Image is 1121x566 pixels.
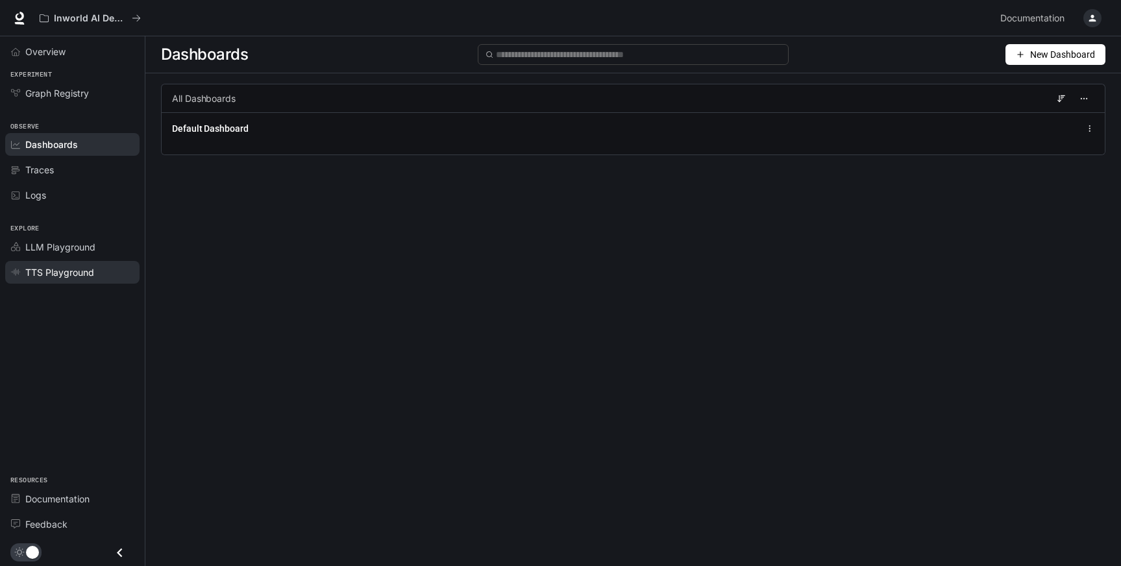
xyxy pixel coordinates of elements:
[5,184,140,206] a: Logs
[172,92,236,105] span: All Dashboards
[25,86,89,100] span: Graph Registry
[5,236,140,258] a: LLM Playground
[54,13,127,24] p: Inworld AI Demos
[5,513,140,535] a: Feedback
[5,40,140,63] a: Overview
[995,5,1074,31] a: Documentation
[5,261,140,284] a: TTS Playground
[25,45,66,58] span: Overview
[34,5,147,31] button: All workspaces
[105,539,134,566] button: Close drawer
[25,240,95,254] span: LLM Playground
[5,133,140,156] a: Dashboards
[25,188,46,202] span: Logs
[25,265,94,279] span: TTS Playground
[5,487,140,510] a: Documentation
[1030,47,1095,62] span: New Dashboard
[161,42,248,68] span: Dashboards
[5,82,140,105] a: Graph Registry
[25,138,78,151] span: Dashboards
[25,517,68,531] span: Feedback
[25,492,90,506] span: Documentation
[25,163,54,177] span: Traces
[5,158,140,181] a: Traces
[172,122,249,135] a: Default Dashboard
[1005,44,1105,65] button: New Dashboard
[1000,10,1065,27] span: Documentation
[26,545,39,559] span: Dark mode toggle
